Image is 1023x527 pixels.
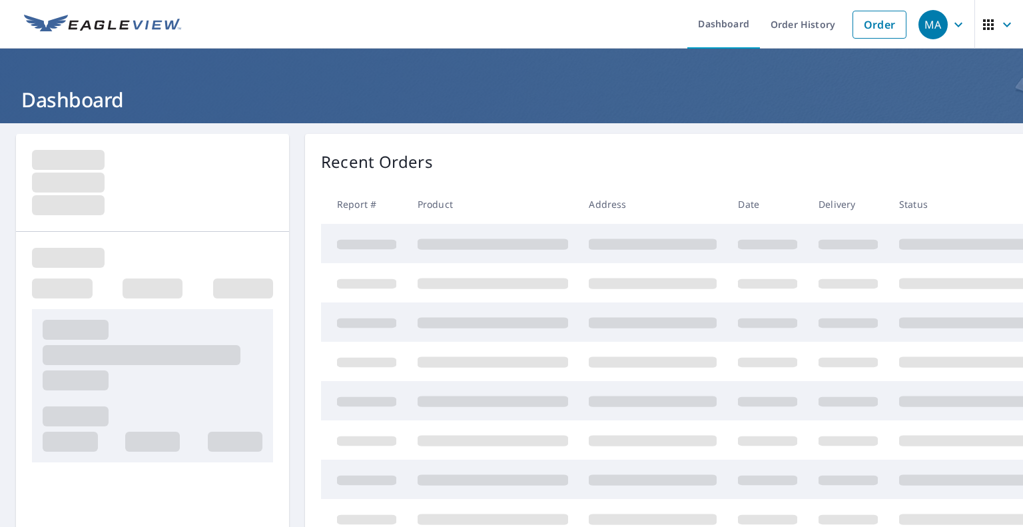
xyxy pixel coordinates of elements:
div: MA [918,10,948,39]
img: EV Logo [24,15,181,35]
th: Address [578,185,727,224]
p: Recent Orders [321,150,433,174]
th: Report # [321,185,407,224]
th: Delivery [808,185,888,224]
a: Order [852,11,906,39]
h1: Dashboard [16,86,1007,113]
th: Date [727,185,808,224]
th: Product [407,185,579,224]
